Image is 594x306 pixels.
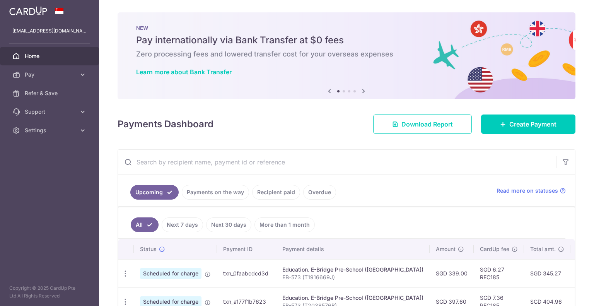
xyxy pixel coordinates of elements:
span: Support [25,108,76,116]
span: Create Payment [509,120,556,129]
span: Read more on statuses [497,187,558,195]
td: SGD 339.00 [430,259,474,287]
a: Payments on the way [182,185,249,200]
span: Download Report [401,120,453,129]
div: Education. E-Bridge Pre-School ([GEOGRAPHIC_DATA]) [282,294,423,302]
span: Refer & Save [25,89,76,97]
th: Payment details [276,239,430,259]
h6: Zero processing fees and lowered transfer cost for your overseas expenses [136,50,557,59]
p: NEW [136,25,557,31]
span: Amount [436,245,456,253]
span: Total amt. [530,245,556,253]
td: SGD 345.27 [524,259,570,287]
img: CardUp [9,6,47,15]
a: Download Report [373,115,472,134]
div: Education. E-Bridge Pre-School ([GEOGRAPHIC_DATA]) [282,266,423,274]
a: More than 1 month [254,217,315,232]
input: Search by recipient name, payment id or reference [118,150,556,174]
p: EB-573 (T1916669J) [282,274,423,281]
span: CardUp fee [480,245,509,253]
a: Learn more about Bank Transfer [136,68,232,76]
th: Payment ID [217,239,276,259]
a: Next 7 days [162,217,203,232]
h5: Pay internationally via Bank Transfer at $0 fees [136,34,557,46]
span: Pay [25,71,76,79]
a: Upcoming [130,185,179,200]
a: Create Payment [481,115,575,134]
span: Status [140,245,157,253]
a: Recipient paid [252,185,300,200]
h4: Payments Dashboard [118,117,213,131]
a: Next 30 days [206,217,251,232]
a: All [131,217,159,232]
span: Scheduled for charge [140,268,201,279]
a: Read more on statuses [497,187,566,195]
span: Home [25,52,76,60]
td: txn_0faabcdcd3d [217,259,276,287]
td: SGD 6.27 REC185 [474,259,524,287]
span: Settings [25,127,76,134]
img: Bank transfer banner [118,12,575,99]
p: [EMAIL_ADDRESS][DOMAIN_NAME] [12,27,87,35]
a: Overdue [303,185,336,200]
